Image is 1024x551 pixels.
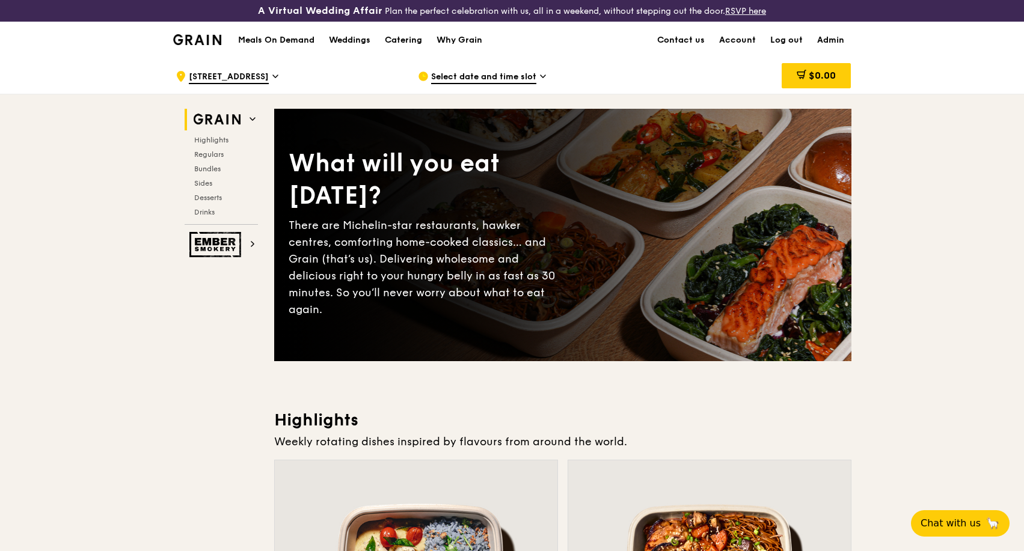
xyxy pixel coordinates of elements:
h3: A Virtual Wedding Affair [258,5,382,17]
button: Chat with us🦙 [911,510,1010,537]
span: Sides [194,179,212,187]
span: [STREET_ADDRESS] [189,71,269,84]
div: Weekly rotating dishes inspired by flavours from around the world. [274,433,851,450]
h1: Meals On Demand [238,34,314,46]
span: 🦙 [986,516,1000,531]
span: Regulars [194,150,224,159]
span: Bundles [194,165,221,173]
h3: Highlights [274,409,851,431]
div: What will you eat [DATE]? [289,147,563,212]
div: Weddings [329,22,370,58]
div: Catering [385,22,422,58]
a: Admin [810,22,851,58]
img: Ember Smokery web logo [189,232,245,257]
a: Catering [378,22,429,58]
div: There are Michelin-star restaurants, hawker centres, comforting home-cooked classics… and Grain (... [289,217,563,318]
div: Plan the perfect celebration with us, all in a weekend, without stepping out the door. [171,5,853,17]
span: Desserts [194,193,222,202]
a: Weddings [322,22,378,58]
img: Grain web logo [189,109,245,130]
span: Highlights [194,136,228,144]
a: GrainGrain [173,21,222,57]
a: Account [712,22,763,58]
div: Why Grain [437,22,482,58]
span: Drinks [194,208,215,216]
span: Chat with us [921,516,981,531]
span: $0.00 [809,70,836,81]
a: Why Grain [429,22,489,58]
a: RSVP here [725,6,766,16]
span: Select date and time slot [431,71,536,84]
a: Contact us [650,22,712,58]
a: Log out [763,22,810,58]
img: Grain [173,34,222,45]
